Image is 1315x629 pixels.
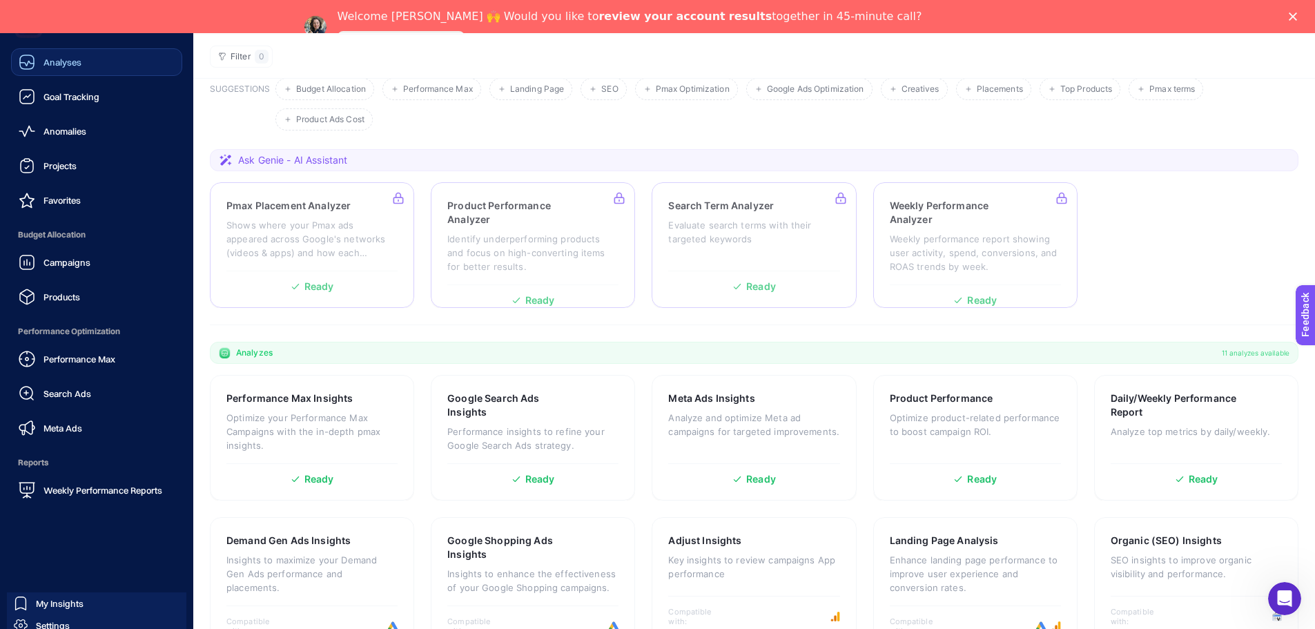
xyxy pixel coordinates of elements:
[236,347,273,358] span: Analyzes
[668,553,839,581] p: Key insights to review campaigns App performance
[11,152,182,180] a: Projects
[729,10,772,23] b: results
[43,388,91,399] span: Search Ads
[1111,553,1282,581] p: SEO insights to improve organic visibility and performance.
[43,354,115,365] span: Performance Max
[525,474,555,484] span: Ready
[43,126,86,137] span: Anomalies
[11,186,182,214] a: Favorites
[43,160,77,171] span: Projects
[902,84,939,95] span: Creatives
[1149,84,1195,95] span: Pmax terms
[431,375,635,501] a: Google Search Ads InsightsPerformance insights to refine your Google Search Ads strategy.Ready
[447,534,576,561] h3: Google Shopping Ads Insights
[1111,425,1282,438] p: Analyze top metrics by daily/weekly.
[259,51,264,62] span: 0
[226,534,351,548] h3: Demand Gen Ads Insights
[510,84,564,95] span: Landing Page
[210,182,414,308] a: Pmax Placement AnalyzerShows where your Pmax ads appeared across Google's networks (videos & apps...
[7,592,186,615] a: My Insights
[43,423,82,434] span: Meta Ads
[656,84,730,95] span: Pmax Optimization
[11,48,182,76] a: Analyses
[1189,474,1218,484] span: Ready
[873,182,1078,308] a: Weekly Performance AnalyzerWeekly performance report showing user activity, spend, conversions, a...
[746,474,776,484] span: Ready
[967,474,997,484] span: Ready
[431,182,635,308] a: Product Performance AnalyzerIdentify underperforming products and focus on high-converting items ...
[403,84,473,95] span: Performance Max
[43,57,81,68] span: Analyses
[11,83,182,110] a: Goal Tracking
[226,391,353,405] h3: Performance Max Insights
[43,291,80,302] span: Products
[601,84,618,95] span: SEO
[767,84,864,95] span: Google Ads Optimization
[296,84,366,95] span: Budget Allocation
[11,283,182,311] a: Products
[890,553,1061,594] p: Enhance landing page performance to improve user experience and conversion rates.
[210,375,414,501] a: Performance Max InsightsOptimize your Performance Max Campaigns with the in-depth pmax insights.R...
[11,345,182,373] a: Performance Max
[447,425,618,452] p: Performance insights to refine your Google Search Ads strategy.
[873,375,1078,501] a: Product PerformanceOptimize product-related performance to boost campaign ROI.Ready
[238,153,347,167] span: Ask Genie - AI Assistant
[890,411,1061,438] p: Optimize product-related performance to boost campaign ROI.
[210,84,270,130] h3: SUGGESTIONS
[338,10,922,23] div: Welcome [PERSON_NAME] 🙌 Would you like to together in 45-minute call?
[43,195,81,206] span: Favorites
[43,91,99,102] span: Goal Tracking
[447,567,618,594] p: Insights to enhance the effectiveness of your Google Shopping campaigns.
[1094,375,1298,501] a: Daily/Weekly Performance ReportAnalyze top metrics by daily/weekly.Ready
[668,391,754,405] h3: Meta Ads Insights
[1268,582,1301,615] iframe: Intercom live chat
[36,598,84,609] span: My Insights
[668,534,741,548] h3: Adjust Insights
[890,534,999,548] h3: Landing Page Analysis
[226,553,398,594] p: Insights to maximize your Demand Gen Ads performance and placements.
[668,607,730,626] span: Compatible with:
[210,46,273,68] button: Filter0
[11,221,182,249] span: Budget Allocation
[1222,347,1289,358] span: 11 analyzes available
[1060,84,1112,95] span: Top Products
[338,31,465,48] a: Speak with an Expert
[11,380,182,407] a: Search Ads
[11,414,182,442] a: Meta Ads
[447,391,575,419] h3: Google Search Ads Insights
[668,411,839,438] p: Analyze and optimize Meta ad campaigns for targeted improvements.
[11,318,182,345] span: Performance Optimization
[598,10,725,23] b: review your account
[652,375,856,501] a: Meta Ads InsightsAnalyze and optimize Meta ad campaigns for targeted improvements.Ready
[304,16,327,38] img: Profile image for Neslihan
[43,257,90,268] span: Campaigns
[11,449,182,476] span: Reports
[890,391,993,405] h3: Product Performance
[231,52,251,62] span: Filter
[11,249,182,276] a: Campaigns
[652,182,856,308] a: Search Term AnalyzerEvaluate search terms with their targeted keywordsReady
[1111,391,1240,419] h3: Daily/Weekly Performance Report
[1111,534,1222,548] h3: Organic (SEO) Insights
[8,4,52,15] span: Feedback
[1289,12,1303,21] div: Close
[977,84,1023,95] span: Placements
[296,115,364,125] span: Product Ads Cost
[43,485,162,496] span: Weekly Performance Reports
[226,411,398,452] p: Optimize your Performance Max Campaigns with the in-depth pmax insights.
[304,474,334,484] span: Ready
[11,476,182,504] a: Weekly Performance Reports
[11,117,182,145] a: Anomalies
[1111,607,1173,626] span: Compatible with:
